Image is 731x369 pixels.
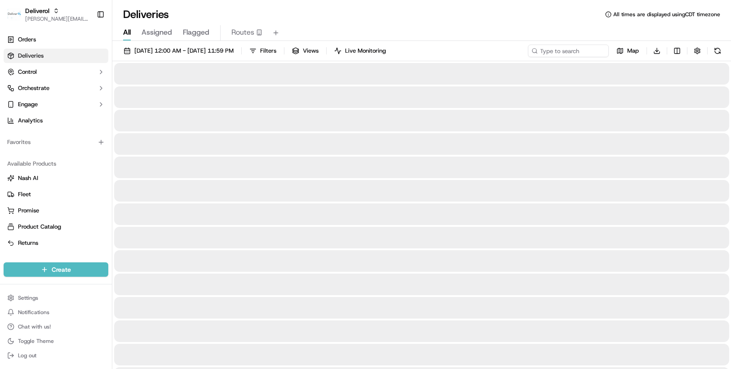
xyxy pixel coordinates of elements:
button: Create [4,262,108,277]
span: Control [18,68,37,76]
button: Deliverol [25,6,49,15]
span: Toggle Theme [18,337,54,345]
span: Filters [260,47,276,55]
input: Type to search [528,45,609,57]
button: Orchestrate [4,81,108,95]
span: Deliveries [18,52,44,60]
div: Favorites [4,135,108,149]
button: Chat with us! [4,320,108,333]
span: All [123,27,131,38]
span: Product Catalog [18,223,61,231]
button: Fleet [4,187,108,202]
button: Refresh [711,45,724,57]
span: Settings [18,294,38,301]
span: All times are displayed using CDT timezone [613,11,720,18]
a: Deliveries [4,49,108,63]
span: Flagged [183,27,209,38]
button: Returns [4,236,108,250]
a: Promise [7,207,105,215]
button: Toggle Theme [4,335,108,347]
button: [DATE] 12:00 AM - [DATE] 11:59 PM [120,45,238,57]
span: Analytics [18,117,43,125]
button: Notifications [4,306,108,319]
button: Filters [245,45,280,57]
span: Nash AI [18,174,38,182]
button: Nash AI [4,171,108,185]
span: Views [303,47,319,55]
span: Engage [18,100,38,108]
button: DeliverolDeliverol[PERSON_NAME][EMAIL_ADDRESS][PERSON_NAME][DOMAIN_NAME] [4,4,93,25]
button: Log out [4,349,108,362]
span: Assigned [142,27,172,38]
button: Views [288,45,323,57]
h1: Deliveries [123,7,169,22]
span: Chat with us! [18,323,51,330]
button: Live Monitoring [330,45,390,57]
a: Orders [4,32,108,47]
span: [DATE] 12:00 AM - [DATE] 11:59 PM [134,47,234,55]
span: Routes [231,27,254,38]
button: Engage [4,97,108,112]
a: Product Catalog [7,223,105,231]
span: Map [627,47,639,55]
button: Promise [4,203,108,218]
a: Analytics [4,113,108,128]
div: Available Products [4,157,108,171]
span: Log out [18,352,36,359]
span: Orchestrate [18,84,49,92]
button: Product Catalog [4,220,108,234]
button: Control [4,65,108,79]
span: Orders [18,36,36,44]
span: Returns [18,239,38,247]
span: Create [52,265,71,274]
span: Fleet [18,190,31,198]
a: Returns [7,239,105,247]
button: [PERSON_NAME][EMAIL_ADDRESS][PERSON_NAME][DOMAIN_NAME] [25,15,89,22]
span: Notifications [18,309,49,316]
button: Settings [4,292,108,304]
span: Promise [18,207,39,215]
a: Nash AI [7,174,105,182]
button: Map [612,45,643,57]
a: Fleet [7,190,105,198]
img: Deliverol [7,8,22,21]
span: Live Monitoring [345,47,386,55]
